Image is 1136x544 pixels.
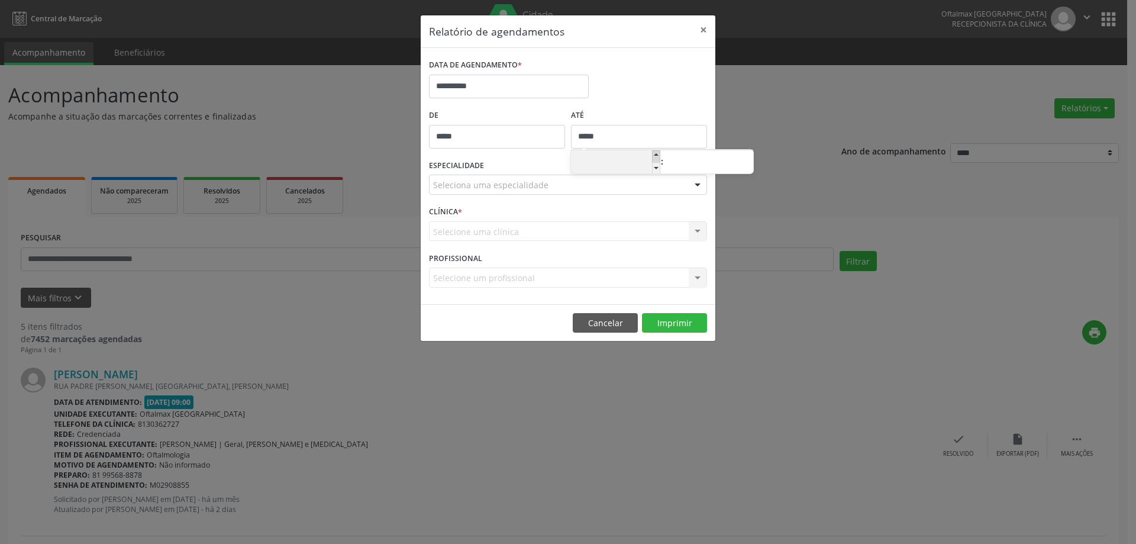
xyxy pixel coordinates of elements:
[573,313,638,333] button: Cancelar
[571,107,707,125] label: ATÉ
[660,150,664,173] span: :
[429,249,482,268] label: PROFISSIONAL
[642,313,707,333] button: Imprimir
[664,151,753,175] input: Minute
[429,56,522,75] label: DATA DE AGENDAMENTO
[429,203,462,221] label: CLÍNICA
[429,24,564,39] h5: Relatório de agendamentos
[571,151,660,175] input: Hour
[429,157,484,175] label: ESPECIALIDADE
[433,179,548,191] span: Seleciona uma especialidade
[429,107,565,125] label: De
[692,15,715,44] button: Close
